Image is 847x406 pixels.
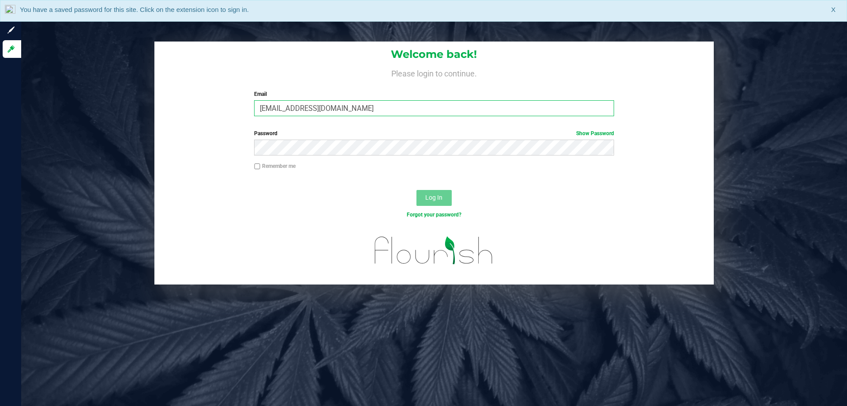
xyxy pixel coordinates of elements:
span: Log In [425,194,442,201]
span: Password [254,130,277,137]
h1: Welcome back! [154,49,714,60]
label: Email [254,90,614,98]
a: Forgot your password? [407,212,461,218]
a: Show Password [576,130,614,137]
input: Remember me [254,163,260,170]
img: notLoggedInIcon.png [5,5,15,17]
inline-svg: Log in [7,45,15,53]
h4: Please login to continue. [154,67,714,78]
button: Log In [416,190,452,206]
img: flourish_logo.svg [364,228,504,273]
label: Remember me [254,162,296,170]
inline-svg: Sign up [7,26,15,34]
span: You have a saved password for this site. Click on the extension icon to sign in. [20,6,249,13]
span: X [831,5,836,15]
